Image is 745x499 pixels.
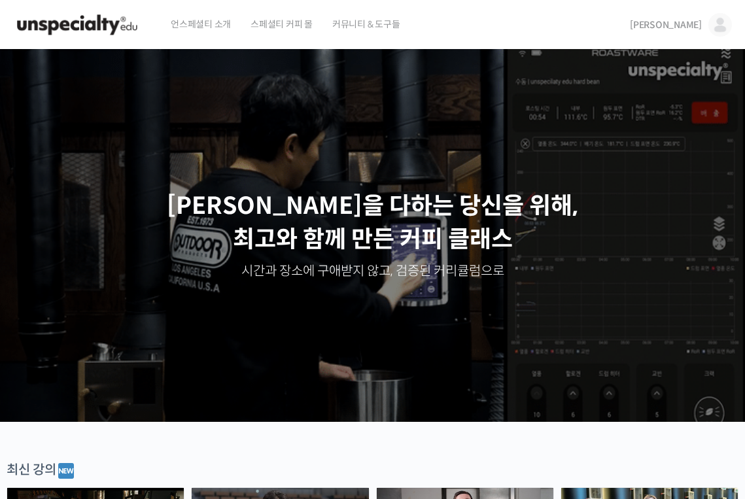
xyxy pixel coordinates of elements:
img: 🆕 [58,463,74,479]
p: 시간과 장소에 구애받지 않고, 검증된 커리큘럼으로 [13,262,732,281]
p: [PERSON_NAME]을 다하는 당신을 위해, 최고와 함께 만든 커피 클래스 [13,190,732,256]
div: 최신 강의 [7,461,738,481]
span: [PERSON_NAME] [630,19,702,31]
